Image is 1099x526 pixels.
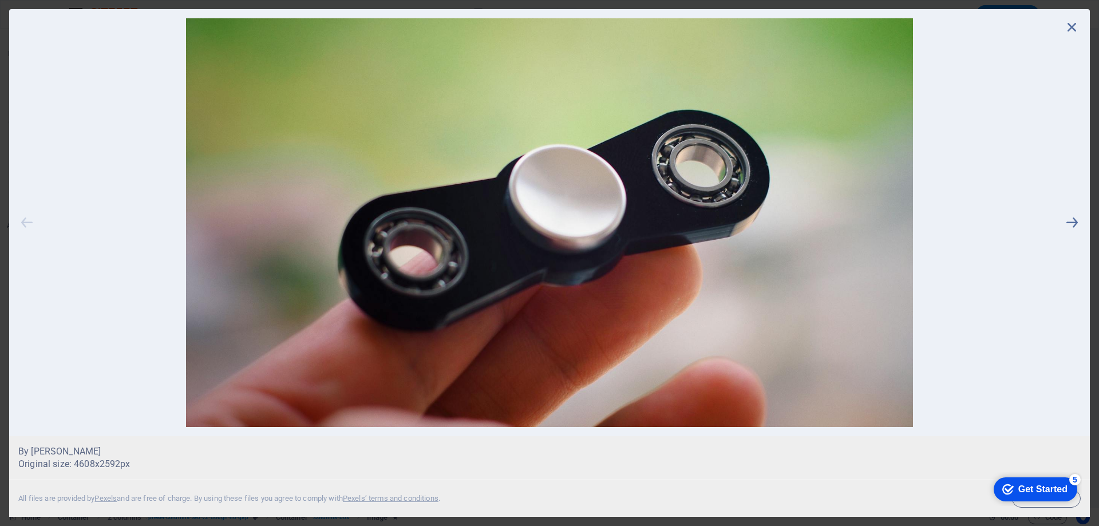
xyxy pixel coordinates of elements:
[94,494,117,503] a: Pexels
[34,13,83,23] div: Get Started
[18,445,1081,458] a: By [PERSON_NAME]
[18,493,440,504] div: All files are provided by and are free of charge. By using these files you agree to comply with .
[35,18,1064,427] img: Close-up view of a black fidget spinner held between fingers with a blurred background.
[9,6,93,30] div: Get Started 5 items remaining, 0% complete
[18,458,1081,470] p: Original size: 4608x2592 px
[85,2,96,14] div: 5
[343,494,438,503] a: Pexels’ terms and conditions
